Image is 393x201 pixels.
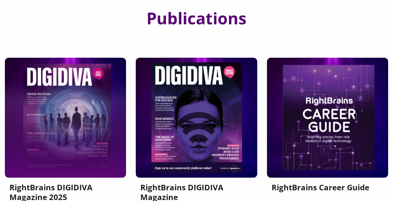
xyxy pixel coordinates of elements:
h1: Publications [146,10,247,26]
